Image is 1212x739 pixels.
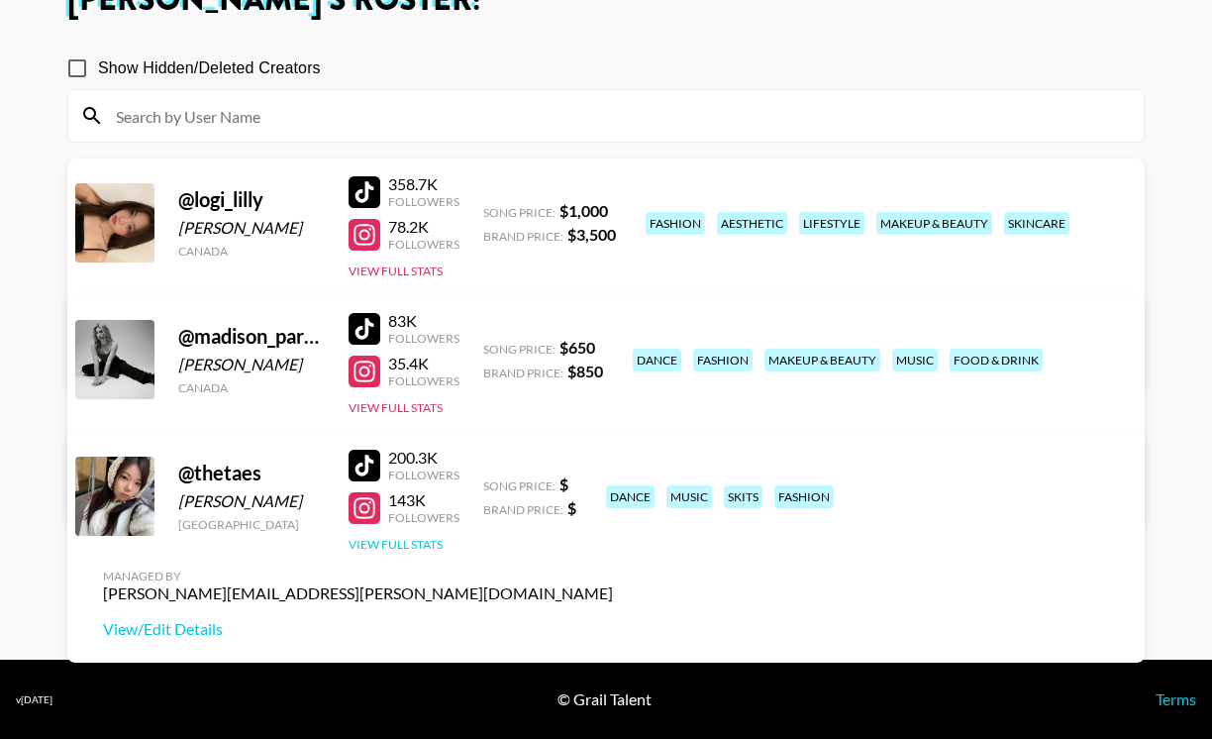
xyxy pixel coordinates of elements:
[567,362,603,380] strong: $ 850
[388,174,459,194] div: 358.7K
[388,510,459,525] div: Followers
[388,311,459,331] div: 83K
[557,689,652,709] div: © Grail Talent
[178,517,325,532] div: [GEOGRAPHIC_DATA]
[717,212,787,235] div: aesthetic
[178,324,325,349] div: @ madison_parkinson1
[483,366,563,380] span: Brand Price:
[666,485,712,508] div: music
[349,264,443,278] button: View Full Stats
[104,100,1132,132] input: Search by User Name
[98,56,321,80] span: Show Hidden/Deleted Creators
[349,400,443,415] button: View Full Stats
[567,498,576,517] strong: $
[178,355,325,374] div: [PERSON_NAME]
[724,485,762,508] div: skits
[483,342,555,357] span: Song Price:
[559,475,568,493] strong: $
[559,338,595,357] strong: $ 650
[567,225,616,244] strong: $ 3,500
[178,187,325,212] div: @ logi_lilly
[103,619,613,639] a: View/Edit Details
[388,490,459,510] div: 143K
[388,354,459,373] div: 35.4K
[483,205,555,220] span: Song Price:
[774,485,834,508] div: fashion
[799,212,864,235] div: lifestyle
[388,194,459,209] div: Followers
[483,502,563,517] span: Brand Price:
[892,349,938,371] div: music
[103,569,613,583] div: Managed By
[178,244,325,259] div: Canada
[388,448,459,468] div: 200.3K
[876,212,992,235] div: makeup & beauty
[178,491,325,511] div: [PERSON_NAME]
[388,468,459,482] div: Followers
[349,537,443,552] button: View Full Stats
[1004,212,1069,235] div: skincare
[559,201,608,220] strong: $ 1,000
[388,373,459,388] div: Followers
[178,380,325,395] div: Canada
[950,349,1043,371] div: food & drink
[606,485,655,508] div: dance
[764,349,880,371] div: makeup & beauty
[483,478,555,493] span: Song Price:
[1156,689,1196,708] a: Terms
[178,218,325,238] div: [PERSON_NAME]
[388,217,459,237] div: 78.2K
[388,331,459,346] div: Followers
[16,693,52,706] div: v [DATE]
[646,212,705,235] div: fashion
[388,237,459,252] div: Followers
[633,349,681,371] div: dance
[693,349,753,371] div: fashion
[483,229,563,244] span: Brand Price:
[103,583,613,603] div: [PERSON_NAME][EMAIL_ADDRESS][PERSON_NAME][DOMAIN_NAME]
[178,461,325,485] div: @ thetaes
